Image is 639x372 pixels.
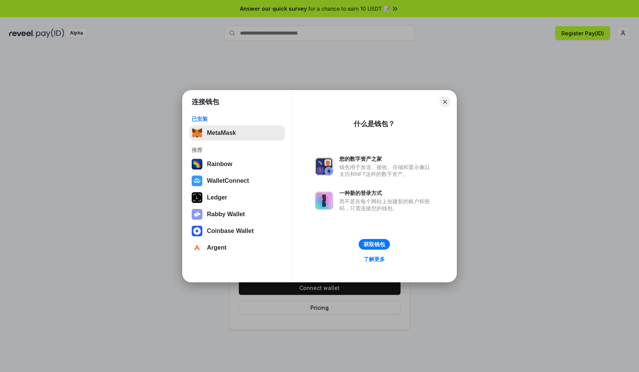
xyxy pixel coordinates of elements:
[315,157,333,176] img: svg+xml,%3Csvg%20xmlns%3D%22http%3A%2F%2Fwww.w3.org%2F2000%2Fsvg%22%20fill%3D%22none%22%20viewBox...
[207,244,227,251] div: Argent
[189,157,285,172] button: Rainbow
[192,242,202,253] img: svg+xml,%3Csvg%20width%3D%2228%22%20height%3D%2228%22%20viewBox%3D%220%200%2028%2028%22%20fill%3D...
[189,223,285,239] button: Coinbase Wallet
[189,125,285,141] button: MetaMask
[189,240,285,255] button: Argent
[192,209,202,220] img: svg+xml,%3Csvg%20xmlns%3D%22http%3A%2F%2Fwww.w3.org%2F2000%2Fsvg%22%20fill%3D%22none%22%20viewBox...
[364,241,385,248] div: 获取钱包
[192,97,219,106] h1: 连接钱包
[207,161,232,168] div: Rainbow
[207,228,254,234] div: Coinbase Wallet
[354,119,395,128] div: 什么是钱包？
[315,192,333,210] img: svg+xml,%3Csvg%20xmlns%3D%22http%3A%2F%2Fwww.w3.org%2F2000%2Fsvg%22%20fill%3D%22none%22%20viewBox...
[364,256,385,263] div: 了解更多
[359,239,390,250] button: 获取钱包
[339,155,434,162] div: 您的数字资产之家
[192,192,202,203] img: svg+xml,%3Csvg%20xmlns%3D%22http%3A%2F%2Fwww.w3.org%2F2000%2Fsvg%22%20width%3D%2228%22%20height%3...
[339,164,434,177] div: 钱包用于发送、接收、存储和显示像以太坊和NFT这样的数字资产。
[440,97,450,107] button: Close
[192,176,202,186] img: svg+xml,%3Csvg%20width%3D%2228%22%20height%3D%2228%22%20viewBox%3D%220%200%2028%2028%22%20fill%3D...
[189,190,285,205] button: Ledger
[192,159,202,169] img: svg+xml,%3Csvg%20width%3D%22120%22%20height%3D%22120%22%20viewBox%3D%220%200%20120%20120%22%20fil...
[207,194,227,201] div: Ledger
[339,190,434,196] div: 一种新的登录方式
[192,128,202,138] img: svg+xml,%3Csvg%20fill%3D%22none%22%20height%3D%2233%22%20viewBox%3D%220%200%2035%2033%22%20width%...
[192,116,283,122] div: 已安装
[207,211,245,218] div: Rabby Wallet
[189,173,285,188] button: WalletConnect
[339,198,434,212] div: 而不是在每个网站上创建新的账户和密码，只需连接您的钱包。
[192,226,202,236] img: svg+xml,%3Csvg%20width%3D%2228%22%20height%3D%2228%22%20viewBox%3D%220%200%2028%2028%22%20fill%3D...
[207,130,236,136] div: MetaMask
[359,254,389,264] a: 了解更多
[192,147,283,154] div: 推荐
[207,177,249,184] div: WalletConnect
[189,207,285,222] button: Rabby Wallet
